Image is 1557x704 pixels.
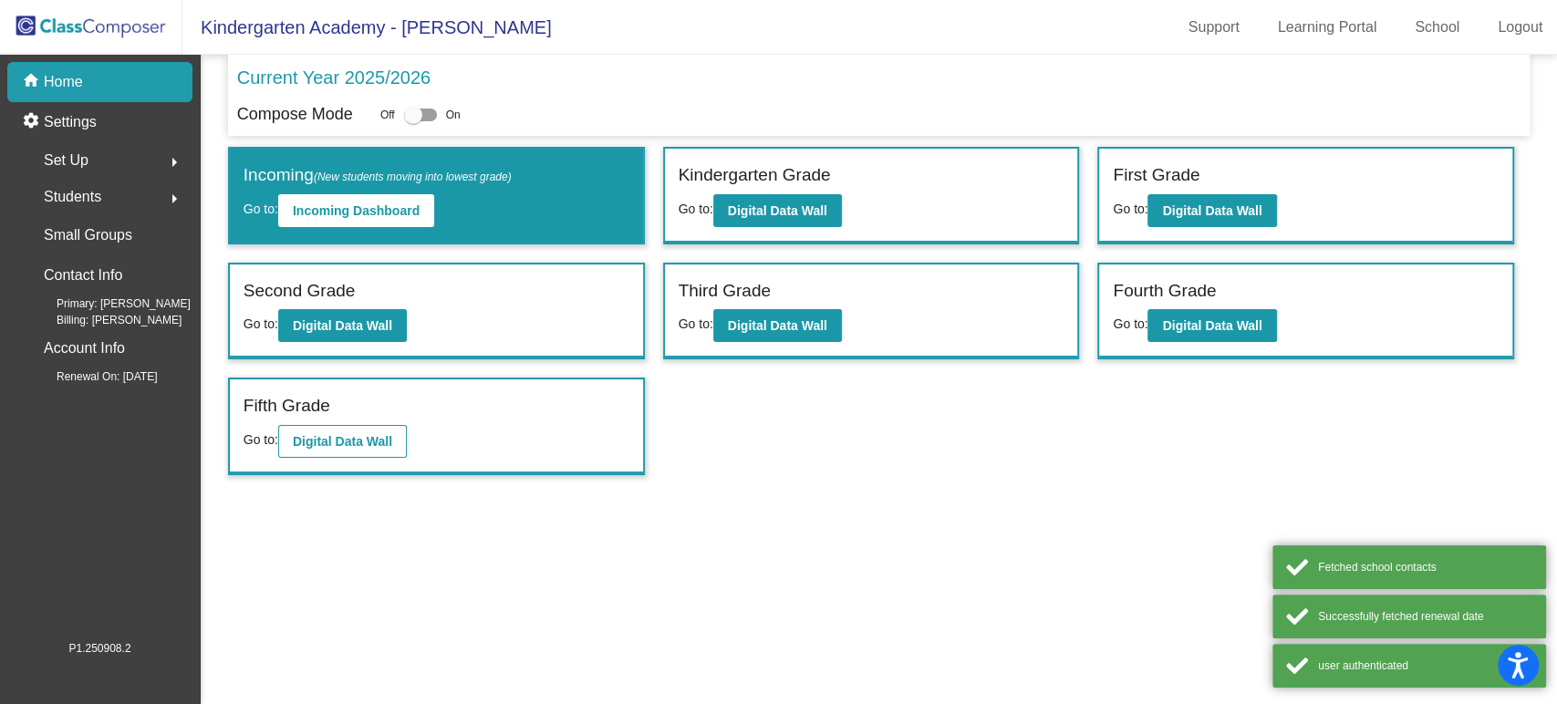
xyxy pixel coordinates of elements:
p: Settings [44,111,97,133]
button: Digital Data Wall [1147,309,1276,342]
span: (New students moving into lowest grade) [314,171,512,183]
p: Small Groups [44,223,132,248]
span: Primary: [PERSON_NAME] [27,295,191,312]
b: Digital Data Wall [728,203,827,218]
p: Home [44,71,83,93]
button: Digital Data Wall [278,425,407,458]
span: Billing: [PERSON_NAME] [27,312,182,328]
label: Incoming [244,162,512,189]
span: Set Up [44,148,88,173]
div: Fetched school contacts [1318,559,1532,575]
label: First Grade [1113,162,1199,189]
div: user authenticated [1318,657,1532,674]
span: Go to: [244,202,278,216]
b: Digital Data Wall [293,434,392,449]
button: Digital Data Wall [713,194,842,227]
span: Students [44,184,101,210]
button: Digital Data Wall [713,309,842,342]
b: Incoming Dashboard [293,203,420,218]
div: Successfully fetched renewal date [1318,608,1532,625]
button: Digital Data Wall [278,309,407,342]
p: Compose Mode [237,102,353,127]
p: Account Info [44,336,125,361]
span: Go to: [1113,316,1147,331]
mat-icon: home [22,71,44,93]
span: Go to: [1113,202,1147,216]
label: Second Grade [244,278,356,305]
b: Digital Data Wall [1162,203,1261,218]
span: Go to: [679,316,713,331]
span: On [446,107,461,123]
label: Kindergarten Grade [679,162,831,189]
label: Fourth Grade [1113,278,1216,305]
button: Digital Data Wall [1147,194,1276,227]
button: Incoming Dashboard [278,194,434,227]
a: Logout [1483,13,1557,42]
p: Contact Info [44,263,122,288]
b: Digital Data Wall [293,318,392,333]
b: Digital Data Wall [728,318,827,333]
a: Support [1174,13,1254,42]
mat-icon: arrow_right [163,151,185,173]
p: Current Year 2025/2026 [237,64,431,91]
b: Digital Data Wall [1162,318,1261,333]
span: Go to: [244,432,278,447]
mat-icon: arrow_right [163,188,185,210]
span: Go to: [679,202,713,216]
mat-icon: settings [22,111,44,133]
a: School [1400,13,1474,42]
span: Renewal On: [DATE] [27,368,157,385]
a: Learning Portal [1263,13,1392,42]
span: Go to: [244,316,278,331]
span: Kindergarten Academy - [PERSON_NAME] [182,13,552,42]
span: Off [380,107,395,123]
label: Fifth Grade [244,393,330,419]
label: Third Grade [679,278,771,305]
